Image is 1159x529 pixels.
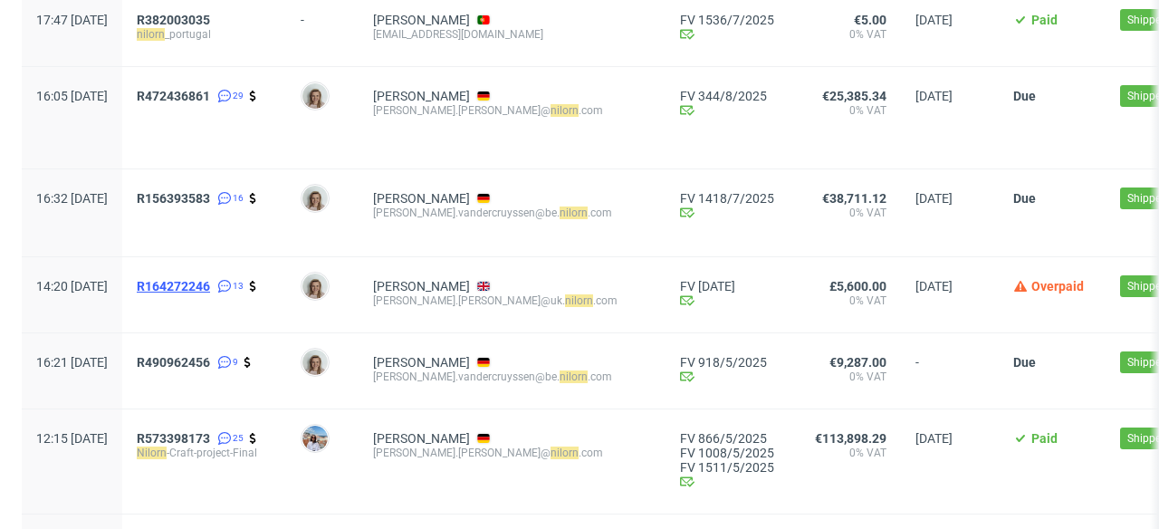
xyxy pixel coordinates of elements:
a: R472436861 [137,89,214,103]
span: [DATE] [915,89,953,103]
a: 29 [214,89,244,103]
mark: nilorn [560,370,588,383]
span: Due [1013,191,1036,206]
span: R472436861 [137,89,210,103]
span: 25 [233,431,244,446]
img: Monika Poźniak [302,186,328,211]
a: R490962456 [137,355,214,370]
span: 16 [233,191,244,206]
span: 16:21 [DATE] [36,355,108,370]
span: €25,385.34 [822,89,886,103]
span: R490962456 [137,355,210,370]
span: 0% VAT [815,206,886,220]
span: [DATE] [915,13,953,27]
mark: nilorn [551,447,579,459]
a: [PERSON_NAME] [373,431,470,446]
a: R573398173 [137,431,214,446]
span: _portugal [137,27,272,42]
span: R573398173 [137,431,210,446]
img: Monika Poźniak [302,83,328,109]
a: FV 866/5/2025 [680,431,786,446]
a: 13 [214,279,244,293]
span: Due [1013,355,1036,370]
a: 16 [214,191,244,206]
span: 0% VAT [815,446,886,460]
mark: nilorn [551,104,579,117]
img: Marta Kozłowska [302,426,328,451]
span: -Craft-project-Final [137,446,272,460]
span: Paid [1031,13,1058,27]
div: [PERSON_NAME].[PERSON_NAME]@ .com [373,446,651,460]
span: R164272246 [137,279,210,293]
span: [DATE] [915,191,953,206]
span: 16:32 [DATE] [36,191,108,206]
div: [PERSON_NAME].vandercruyssen@be. .com [373,370,651,384]
a: FV 1511/5/2025 [680,460,786,475]
mark: Nilorn [137,447,167,459]
span: €5.00 [854,13,886,27]
mark: nilorn [137,28,165,41]
a: FV 1418/7/2025 [680,191,786,206]
a: 9 [214,355,238,370]
span: 16:05 [DATE] [36,89,108,103]
a: R164272246 [137,279,214,293]
span: Overpaid [1031,279,1084,293]
div: [EMAIL_ADDRESS][DOMAIN_NAME] [373,27,651,42]
a: R156393583 [137,191,214,206]
span: [DATE] [915,431,953,446]
mark: nilorn [560,207,588,219]
span: Due [1013,89,1036,103]
a: [PERSON_NAME] [373,355,470,370]
span: [DATE] [915,279,953,293]
a: 25 [214,431,244,446]
mark: nilorn [565,294,593,307]
span: 0% VAT [815,370,886,384]
img: Monika Poźniak [302,274,328,299]
a: [PERSON_NAME] [373,13,470,27]
span: 12:15 [DATE] [36,431,108,446]
div: [PERSON_NAME].[PERSON_NAME]@uk. .com [373,293,651,308]
span: R382003035 [137,13,210,27]
div: [PERSON_NAME].[PERSON_NAME]@ .com [373,103,651,118]
div: [PERSON_NAME].vandercruyssen@be. .com [373,206,651,220]
span: £5,600.00 [829,279,886,293]
a: R382003035 [137,13,214,27]
a: [PERSON_NAME] [373,279,470,293]
a: [PERSON_NAME] [373,191,470,206]
span: 0% VAT [815,27,886,42]
a: FV 918/5/2025 [680,355,786,370]
span: €113,898.29 [815,431,886,446]
span: R156393583 [137,191,210,206]
span: 13 [233,279,244,293]
a: FV 344/8/2025 [680,89,786,103]
a: [PERSON_NAME] [373,89,470,103]
a: FV 1536/7/2025 [680,13,786,27]
span: 29 [233,89,244,103]
span: 17:47 [DATE] [36,13,108,27]
a: FV [DATE] [680,279,786,293]
span: - [915,355,984,387]
span: 9 [233,355,238,370]
span: 14:20 [DATE] [36,279,108,293]
span: Paid [1031,431,1058,446]
img: Monika Poźniak [302,350,328,375]
span: 0% VAT [815,293,886,308]
div: - [301,5,344,27]
span: 0% VAT [815,103,886,118]
span: €9,287.00 [829,355,886,370]
span: €38,711.12 [822,191,886,206]
a: FV 1008/5/2025 [680,446,786,460]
